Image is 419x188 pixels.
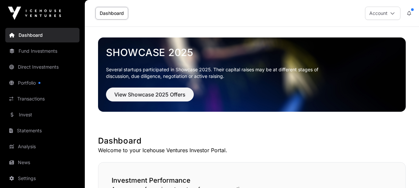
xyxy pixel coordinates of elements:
[106,66,329,80] p: Several startups participated in Showcase 2025. Their capital raises may be at different stages o...
[5,28,79,42] a: Dashboard
[95,7,128,20] a: Dashboard
[106,88,194,101] button: View Showcase 2025 Offers
[98,136,406,146] h1: Dashboard
[106,46,398,58] a: Showcase 2025
[98,37,406,112] img: Showcase 2025
[5,60,79,74] a: Direct Investments
[5,155,79,170] a: News
[5,44,79,58] a: Fund Investments
[5,107,79,122] a: Invest
[5,92,79,106] a: Transactions
[112,176,392,185] h2: Investment Performance
[106,94,194,101] a: View Showcase 2025 Offers
[365,7,400,20] button: Account
[8,7,61,20] img: Icehouse Ventures Logo
[5,171,79,186] a: Settings
[98,146,406,154] p: Welcome to your Icehouse Ventures Investor Portal.
[114,91,185,98] span: View Showcase 2025 Offers
[5,139,79,154] a: Analysis
[5,76,79,90] a: Portfolio
[5,123,79,138] a: Statements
